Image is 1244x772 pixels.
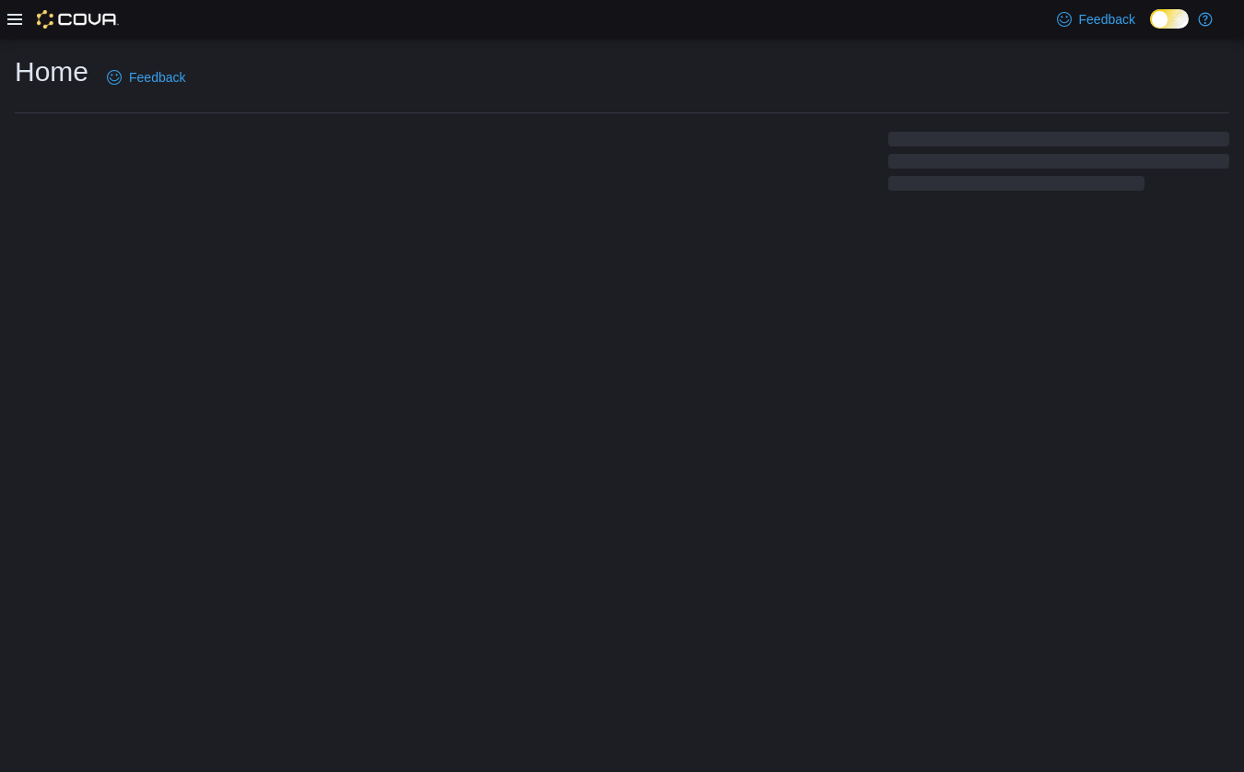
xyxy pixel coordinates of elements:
[888,135,1229,194] span: Loading
[37,10,119,29] img: Cova
[129,68,185,87] span: Feedback
[100,59,193,96] a: Feedback
[1050,1,1143,38] a: Feedback
[15,53,88,90] h1: Home
[1079,10,1135,29] span: Feedback
[1150,9,1189,29] input: Dark Mode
